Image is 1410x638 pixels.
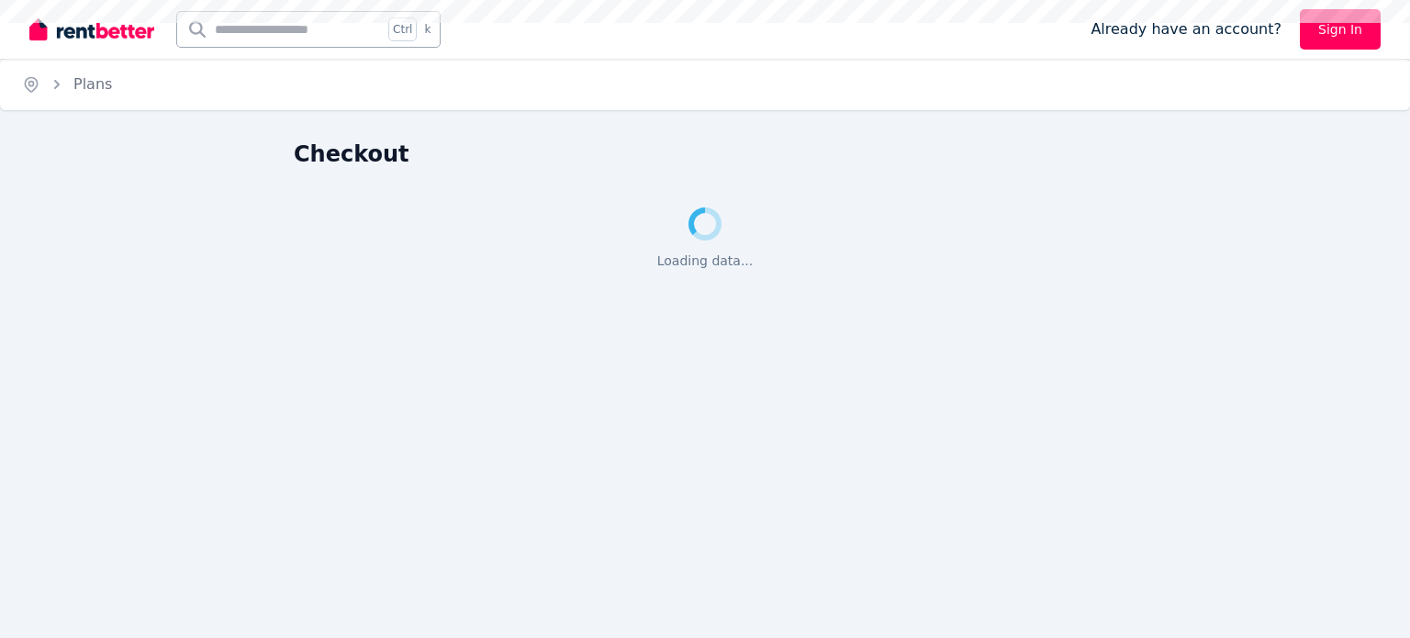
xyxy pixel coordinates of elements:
span: Loading data... [657,252,754,270]
span: Already have an account? [1091,18,1281,40]
span: k [424,22,431,37]
a: Plans [73,75,112,93]
img: RentBetter [29,16,154,43]
span: Ctrl [388,17,417,41]
a: Sign In [1300,9,1381,50]
h1: Checkout [294,140,409,169]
